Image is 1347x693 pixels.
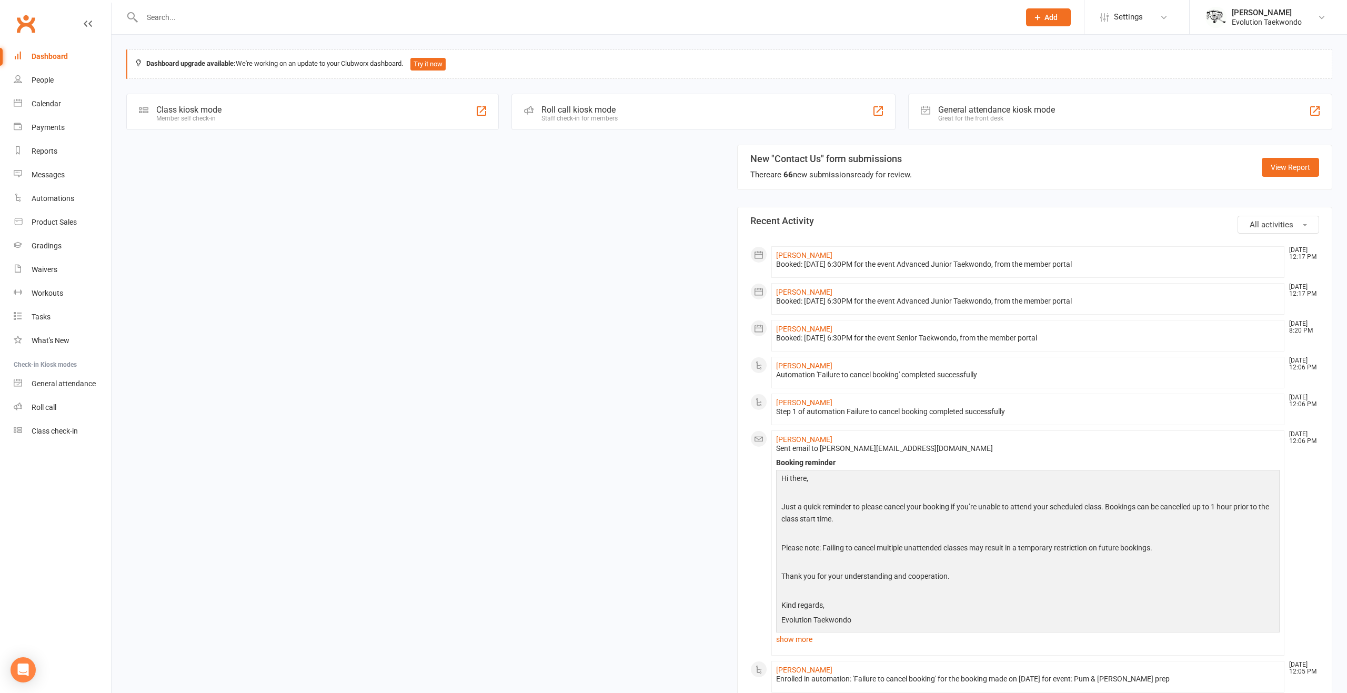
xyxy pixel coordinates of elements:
[1026,8,1071,26] button: Add
[126,49,1332,79] div: We're working on an update to your Clubworx dashboard.
[32,427,78,435] div: Class check-in
[779,599,1277,614] p: Kind regards,
[1250,220,1293,229] span: All activities
[32,76,54,84] div: People
[32,289,63,297] div: Workouts
[32,336,69,345] div: What's New
[776,407,1280,416] div: Step 1 of automation Failure to cancel booking completed successfully
[146,59,236,67] strong: Dashboard upgrade available:
[541,105,618,115] div: Roll call kiosk mode
[776,361,832,370] a: [PERSON_NAME]
[14,258,111,282] a: Waivers
[776,444,993,453] span: Sent email to [PERSON_NAME][EMAIL_ADDRESS][DOMAIN_NAME]
[783,170,793,179] strong: 66
[779,542,1277,556] p: Please note: Failing to cancel multiple unattended classes may result in a temporary restriction ...
[776,251,832,259] a: [PERSON_NAME]
[32,99,61,108] div: Calendar
[776,288,832,296] a: [PERSON_NAME]
[14,92,111,116] a: Calendar
[750,154,912,164] h3: New "Contact Us" form submissions
[14,68,111,92] a: People
[1284,284,1319,297] time: [DATE] 12:17 PM
[32,194,74,203] div: Automations
[1238,216,1319,234] button: All activities
[1284,394,1319,408] time: [DATE] 12:06 PM
[1284,431,1319,445] time: [DATE] 12:06 PM
[32,170,65,179] div: Messages
[938,115,1055,122] div: Great for the front desk
[32,379,96,388] div: General attendance
[1044,13,1058,22] span: Add
[541,115,618,122] div: Staff check-in for members
[32,242,62,250] div: Gradings
[776,675,1280,684] div: Enrolled in automation: 'Failure to cancel booking' for the booking made on [DATE] for event: Pum...
[776,334,1280,343] div: Booked: [DATE] 6:30PM for the event Senior Taekwondo, from the member portal
[1205,7,1227,28] img: thumb_image1604702925.png
[410,58,446,71] button: Try it now
[14,234,111,258] a: Gradings
[1262,158,1319,177] a: View Report
[776,398,832,407] a: [PERSON_NAME]
[1284,357,1319,371] time: [DATE] 12:06 PM
[776,435,832,444] a: [PERSON_NAME]
[14,329,111,353] a: What's New
[779,570,1277,585] p: Thank you for your understanding and cooperation.
[1284,320,1319,334] time: [DATE] 8:20 PM
[1232,17,1302,27] div: Evolution Taekwondo
[32,403,56,411] div: Roll call
[32,218,77,226] div: Product Sales
[156,105,222,115] div: Class kiosk mode
[779,473,1277,487] p: Hi there,
[139,10,1012,25] input: Search...
[779,501,1277,527] p: Just a quick reminder to please cancel your booking if you’re unable to attend your scheduled cla...
[11,657,36,682] div: Open Intercom Messenger
[14,372,111,396] a: General attendance kiosk mode
[14,163,111,187] a: Messages
[14,139,111,163] a: Reports
[776,666,832,674] a: [PERSON_NAME]
[14,396,111,419] a: Roll call
[32,52,68,61] div: Dashboard
[32,147,57,155] div: Reports
[32,123,65,132] div: Payments
[750,216,1319,226] h3: Recent Activity
[14,210,111,234] a: Product Sales
[776,632,1280,647] a: show more
[14,282,111,305] a: Workouts
[156,115,222,122] div: Member self check-in
[32,313,51,321] div: Tasks
[776,297,1280,306] div: Booked: [DATE] 6:30PM for the event Advanced Junior Taekwondo, from the member portal
[14,419,111,443] a: Class kiosk mode
[14,305,111,329] a: Tasks
[779,614,1277,628] p: Evolution Taekwondo
[14,116,111,139] a: Payments
[776,458,1280,467] div: Booking reminder
[776,325,832,333] a: [PERSON_NAME]
[1284,247,1319,260] time: [DATE] 12:17 PM
[13,11,39,37] a: Clubworx
[750,168,912,181] div: There are new submissions ready for review.
[1284,661,1319,675] time: [DATE] 12:05 PM
[32,265,57,274] div: Waivers
[14,187,111,210] a: Automations
[1232,8,1302,17] div: [PERSON_NAME]
[1114,5,1143,29] span: Settings
[776,370,1280,379] div: Automation 'Failure to cancel booking' completed successfully
[776,260,1280,269] div: Booked: [DATE] 6:30PM for the event Advanced Junior Taekwondo, from the member portal
[14,45,111,68] a: Dashboard
[938,105,1055,115] div: General attendance kiosk mode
